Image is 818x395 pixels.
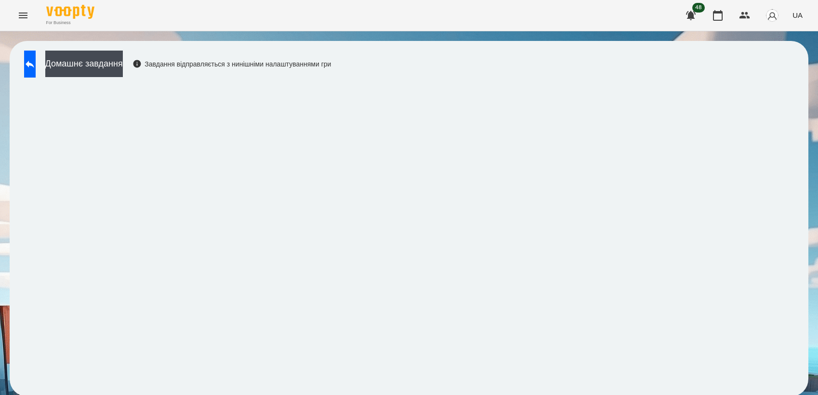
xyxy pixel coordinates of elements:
[692,3,705,13] span: 48
[45,51,123,77] button: Домашнє завдання
[46,5,94,19] img: Voopty Logo
[789,6,806,24] button: UA
[792,10,803,20] span: UA
[12,4,35,27] button: Menu
[46,20,94,26] span: For Business
[765,9,779,22] img: avatar_s.png
[132,59,331,69] div: Завдання відправляється з нинішніми налаштуваннями гри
